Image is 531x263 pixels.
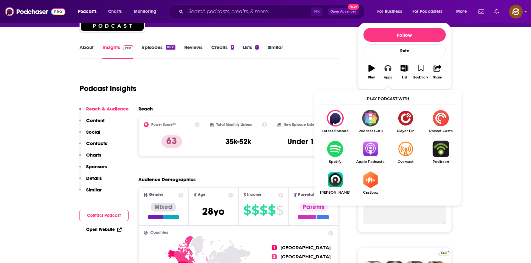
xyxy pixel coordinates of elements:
[79,106,129,117] button: Reach & Audience
[368,76,375,79] div: Play
[184,44,202,59] a: Reviews
[280,245,331,250] span: [GEOGRAPHIC_DATA]
[74,7,105,17] button: open menu
[134,7,156,16] span: Monitoring
[225,137,251,146] h3: 35k-52k
[243,44,258,59] a: Lists1
[86,164,107,169] p: Sponsors
[252,205,259,215] span: $
[166,45,175,50] div: 1868
[276,205,283,215] span: $
[130,7,164,17] button: open menu
[5,6,65,18] img: Podchaser - Follow, Share and Rate Podcasts
[216,122,252,127] h2: Total Monthly Listens
[311,8,323,16] span: ⌘ K
[348,4,359,10] span: New
[353,191,388,195] span: Castbox
[423,160,458,164] span: Podbean
[86,140,107,146] p: Contacts
[377,7,402,16] span: For Business
[151,203,176,212] div: Mixed
[79,210,129,221] button: Contact Podcast
[298,193,326,197] span: Parental Status
[86,106,129,112] p: Reach & Audience
[104,7,125,17] a: Charts
[318,93,458,105] div: Play podcast with
[318,129,353,133] span: Latest Episode
[388,110,423,133] a: Player FMPlayer FM
[318,141,353,164] a: SpotifySpotify
[79,140,107,152] button: Contacts
[86,187,102,193] p: Similar
[388,141,423,164] a: OvercastOvercast
[211,44,234,59] a: Credits1
[328,8,359,15] button: Open AdvancedNew
[353,141,388,164] a: Apple PodcastsApple Podcasts
[108,7,122,16] span: Charts
[413,76,428,79] div: Bookmark
[439,250,450,256] a: Pro website
[402,76,407,79] div: List
[80,84,136,93] h1: Podcast Insights
[396,61,412,83] button: List
[231,45,234,50] div: 1
[79,117,105,129] button: Content
[86,175,102,181] p: Details
[353,160,388,164] span: Apple Podcasts
[363,61,380,83] button: Play
[243,205,251,215] span: $
[476,6,487,17] a: Show notifications dropdown
[388,129,423,133] span: Player FM
[174,4,371,19] div: Search podcasts, credits, & more...
[86,227,122,232] a: Open Website
[284,122,318,127] h2: New Episode Listens
[186,7,311,17] input: Search podcasts, credits, & more...
[363,28,446,42] button: Follow
[363,44,446,57] div: Rate
[318,160,353,164] span: Spotify
[384,76,392,79] div: Apps
[260,205,267,215] span: $
[142,44,175,59] a: Episodes1868
[408,7,452,17] button: open menu
[423,129,458,133] span: Pocket Casts
[268,205,275,215] span: $
[79,129,100,141] button: Social
[509,5,523,19] span: Logged in as hey85204
[299,203,328,212] div: Parents
[380,61,396,83] button: Apps
[318,110,353,133] div: #RolandMartinUnfiltered on Latest Episode
[255,45,258,50] div: 1
[439,251,450,256] img: Podchaser Pro
[79,175,102,187] button: Details
[412,7,443,16] span: For Podcasters
[330,10,357,13] span: Open Advanced
[509,5,523,19] img: User Profile
[247,193,262,197] span: Income
[287,137,324,146] h3: Under 1.7k
[388,160,423,164] span: Overcast
[78,7,97,16] span: Podcasts
[138,176,196,182] h2: Audience Demographics
[151,122,176,127] h2: Power Score™
[423,110,458,133] a: Pocket CastsPocket Casts
[150,231,168,235] span: Countries
[198,193,206,197] span: Age
[318,171,353,195] a: Castro[PERSON_NAME]
[433,76,442,79] div: Share
[280,254,331,260] span: [GEOGRAPHIC_DATA]
[86,129,100,135] p: Social
[456,7,467,16] span: More
[202,205,224,217] span: 28 yo
[413,61,429,83] button: Bookmark
[149,193,163,197] span: Gender
[492,6,501,17] a: Show notifications dropdown
[272,245,277,250] span: 1
[318,191,353,195] span: [PERSON_NAME]
[423,141,458,164] a: PodbeanPodbean
[353,110,388,133] a: Podcast GuruPodcast Guru
[80,44,94,59] a: About
[161,135,182,148] p: 63
[79,187,102,198] button: Similar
